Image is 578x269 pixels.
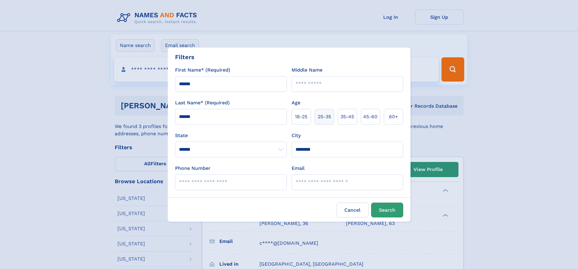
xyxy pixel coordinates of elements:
span: 25‑35 [318,113,331,120]
span: 35‑45 [340,113,354,120]
label: State [175,132,287,139]
label: Age [292,99,300,106]
label: Last Name* (Required) [175,99,230,106]
button: Search [371,203,403,217]
label: Middle Name [292,66,323,74]
label: Email [292,165,305,172]
label: City [292,132,301,139]
label: Phone Number [175,165,211,172]
label: First Name* (Required) [175,66,230,74]
label: Cancel [336,203,369,217]
span: 45‑60 [363,113,377,120]
span: 60+ [389,113,398,120]
div: Filters [175,52,194,62]
span: 18‑25 [295,113,307,120]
